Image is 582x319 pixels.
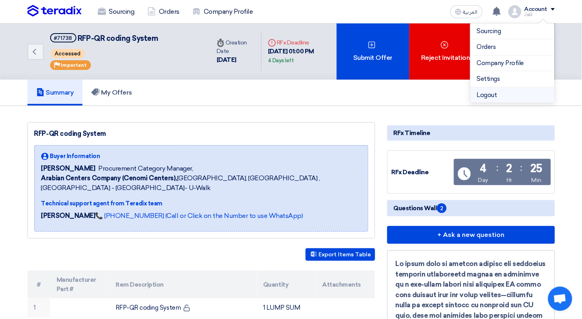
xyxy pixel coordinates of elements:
div: RFP-QR coding System [34,129,368,139]
span: العربية [463,9,478,15]
a: Sourcing [477,27,548,36]
span: 2 [437,203,447,213]
th: Attachments [316,270,375,298]
td: 1 [27,298,50,317]
strong: [PERSON_NAME] [41,212,95,220]
h5: RFP-QR coding System [50,33,158,43]
a: Sourcing [91,3,141,21]
span: Questions Wall [394,203,447,213]
a: Company Profile [186,3,259,21]
img: Teradix logo [27,5,82,17]
div: : [496,161,498,175]
td: RFP-QR coding System [109,298,257,317]
div: Technical support agent from Teradix team [41,199,361,208]
a: Orders [141,3,186,21]
button: + Ask a new question [387,226,555,244]
a: Orders [477,42,548,52]
div: [DATE] 01:00 PM [268,47,330,65]
div: : [521,161,523,175]
span: RFP-QR coding System [78,34,158,43]
button: Export Items Table [306,248,375,261]
div: Hr [506,176,512,184]
div: 4 [480,163,487,174]
h5: Summary [36,89,74,97]
span: Buyer Information [50,152,100,161]
div: Account [525,6,548,13]
div: Day [478,176,489,184]
h5: My Offers [91,89,132,97]
a: Summary [27,80,83,106]
div: 2 [506,163,512,174]
div: #71738 [54,36,72,41]
div: Min [531,176,542,184]
div: Submit Offer [337,23,409,80]
th: Manufacturer Part # [50,270,109,298]
a: My Offers [82,80,141,106]
div: 4 Days left [268,57,294,65]
span: Procurement Category Manager, [98,164,193,173]
div: Creation Date [217,38,255,55]
a: Settings [477,74,548,84]
span: [PERSON_NAME] [41,164,95,173]
th: Quantity [257,270,316,298]
button: العربية [450,5,483,18]
div: RFx Deadline [392,168,452,177]
div: [DATE] [217,55,255,65]
span: Important [61,62,87,68]
b: Arabian Centers Company (Cenomi Centers), [41,174,177,182]
a: Company Profile [477,59,548,68]
div: 25 [530,163,542,174]
th: Item Description [109,270,257,298]
span: [GEOGRAPHIC_DATA], [GEOGRAPHIC_DATA] ,[GEOGRAPHIC_DATA] - [GEOGRAPHIC_DATA]- U-Walk [41,173,361,193]
div: RFx Timeline [387,125,555,141]
li: Logout [470,87,555,103]
img: profile_test.png [508,5,521,18]
div: Open chat [548,287,572,311]
td: 1 LUMP SUM [257,298,316,317]
div: RFx Deadline [268,38,330,47]
div: Reject Invitation [409,23,482,80]
div: Jalil [525,13,555,17]
th: # [27,270,50,298]
a: 📞 [PHONE_NUMBER] (Call or Click on the Number to use WhatsApp) [95,212,303,220]
span: Accessed [51,49,85,58]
